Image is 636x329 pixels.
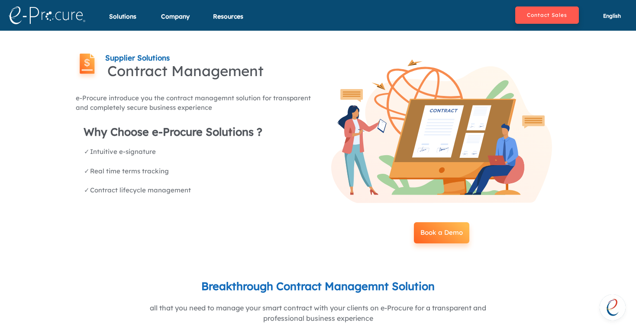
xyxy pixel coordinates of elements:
li: Intuitive e-signature [90,147,314,157]
h3: e-Procure introduce you the contract managemnt solution for transparent and completely secure bus... [76,93,314,113]
img: logo [9,6,85,24]
img: <FormattedMessage tagName="h1" id="marketplace.title" /> [76,52,99,80]
p: all that you need to manage your smart contract with your clients on e-Procure for a transparent ... [76,303,561,323]
button: Contact Sales [515,6,579,24]
div: Resources [213,12,243,32]
h1: Why Choose e-Procure Solutions ? [84,126,314,138]
span: English [603,13,621,19]
div: Solutions [109,12,136,32]
h1: Breakthrough Contract Managemnt Solution [76,280,561,301]
li: Real time terms tracking [90,166,314,176]
li: Contract lifecycle management [90,185,314,195]
button: Book a Demo [414,222,469,243]
img: Market Place [331,52,552,210]
h1: Contract Management [107,63,264,79]
div: Company [161,12,190,32]
div: Open chat [600,294,626,320]
h2: Supplier Solutions [105,54,170,62]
